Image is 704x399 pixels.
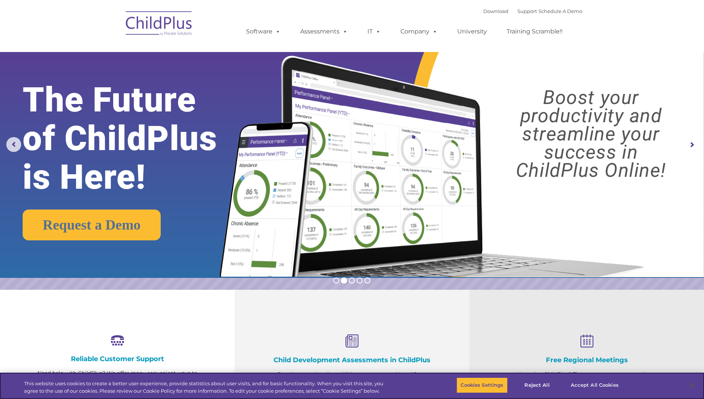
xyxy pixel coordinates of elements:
[507,356,667,364] h4: Free Regional Meetings
[499,24,570,39] a: Training Scramble!!
[103,80,135,85] span: Phone number
[517,8,537,14] a: Support
[24,380,387,395] div: This website uses cookies to create a better user experience, provide statistics about user visit...
[23,210,161,240] a: Request a Demo
[293,24,355,39] a: Assessments
[37,369,197,396] p: Need help with ChildPlus? We offer many convenient ways to contact our amazing Customer Support r...
[538,8,582,14] a: Schedule A Demo
[272,356,432,364] h4: Child Development Assessments in ChildPlus
[393,24,445,39] a: Company
[483,8,582,14] font: |
[684,377,700,393] button: Close
[487,88,695,179] rs-layer: Boost your productivity and streamline your success in ChildPlus Online!
[483,8,508,14] a: Download
[567,377,623,393] button: Accept All Cookies
[122,6,196,43] img: ChildPlus by Procare Solutions
[450,24,494,39] a: University
[514,377,560,393] button: Reject All
[37,355,197,363] h4: Reliable Customer Support
[360,24,388,39] a: IT
[272,370,432,398] p: Experience and analyze child assessments and Head Start data management in one system with zero c...
[507,370,667,398] p: Not using ChildPlus? These are a great opportunity to network and learn from ChildPlus users. Fin...
[23,81,248,197] rs-layer: The Future of ChildPlus is Here!
[103,49,126,55] span: Last name
[456,377,507,393] button: Cookies Settings
[239,24,288,39] a: Software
